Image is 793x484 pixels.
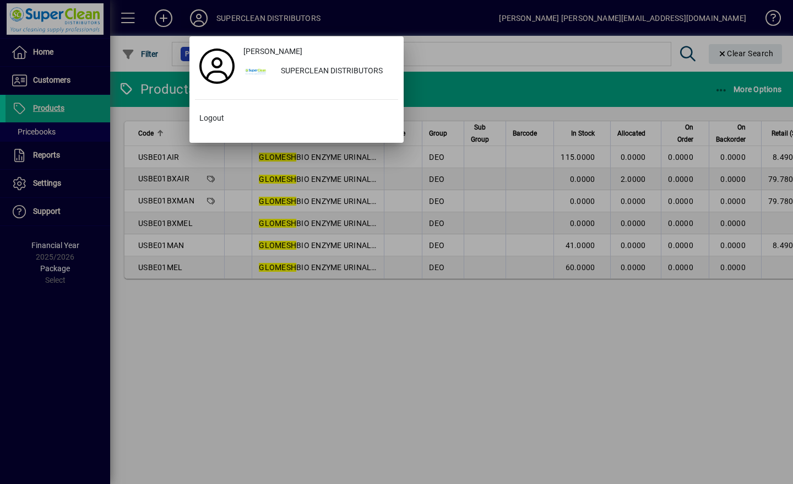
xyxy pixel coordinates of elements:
button: SUPERCLEAN DISTRIBUTORS [239,62,398,82]
span: Logout [199,112,224,124]
div: SUPERCLEAN DISTRIBUTORS [272,62,398,82]
a: [PERSON_NAME] [239,42,398,62]
span: [PERSON_NAME] [243,46,302,57]
button: Logout [195,109,398,128]
a: Profile [195,56,239,76]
